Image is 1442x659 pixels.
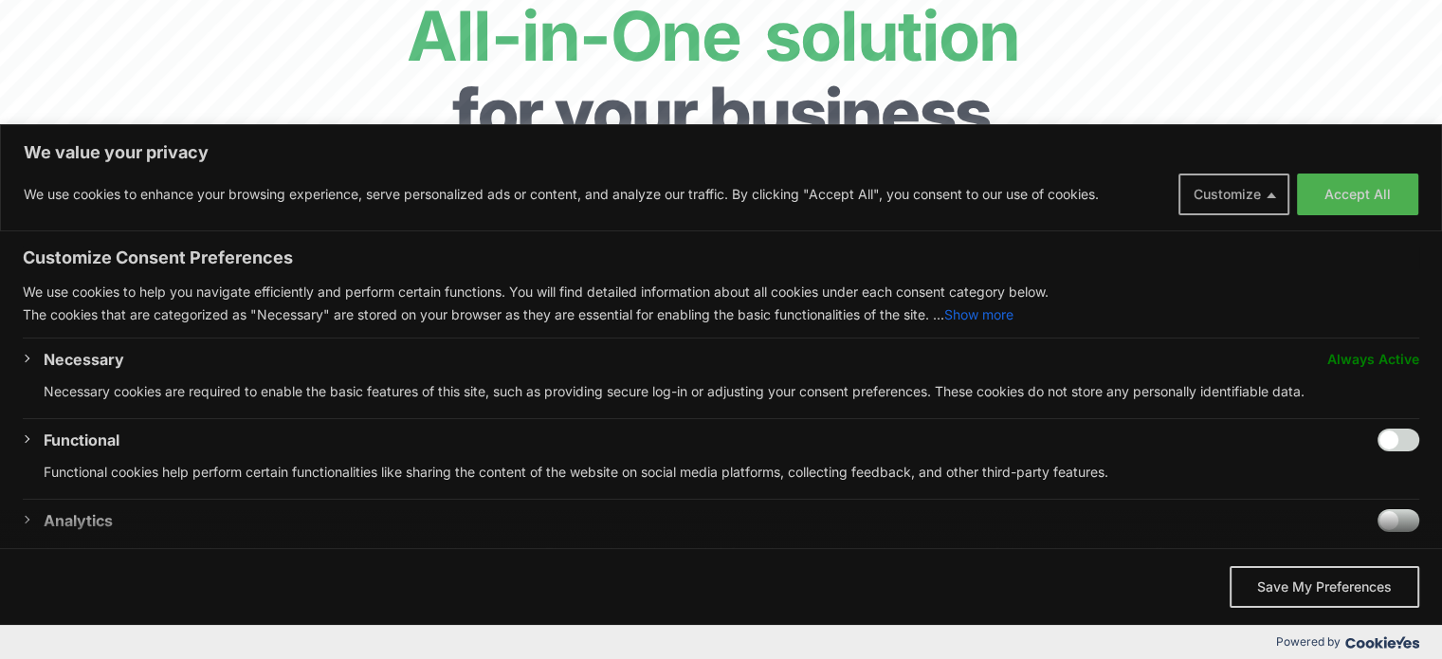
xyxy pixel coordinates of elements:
p: We use cookies to help you navigate efficiently and perform certain functions. You will find deta... [23,281,1419,303]
span: Always Active [1327,348,1419,371]
p: We value your privacy [24,141,1418,164]
input: Enable Functional [1378,429,1419,451]
img: Cookieyes logo [1345,636,1419,649]
button: Customize [1178,174,1289,215]
button: Save My Preferences [1230,566,1419,608]
button: Show more [944,303,1013,326]
button: Accept All [1297,174,1418,215]
p: The cookies that are categorized as "Necessary" are stored on your browser as they are essential ... [23,303,1419,326]
p: Functional cookies help perform certain functionalities like sharing the content of the website o... [44,461,1419,484]
p: Necessary cookies are required to enable the basic features of this site, such as providing secur... [44,380,1419,403]
button: Functional [44,429,119,451]
span: Customize Consent Preferences [23,247,293,269]
p: We use cookies to enhance your browsing experience, serve personalized ads or content, and analyz... [24,183,1099,206]
button: Necessary [44,348,124,371]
